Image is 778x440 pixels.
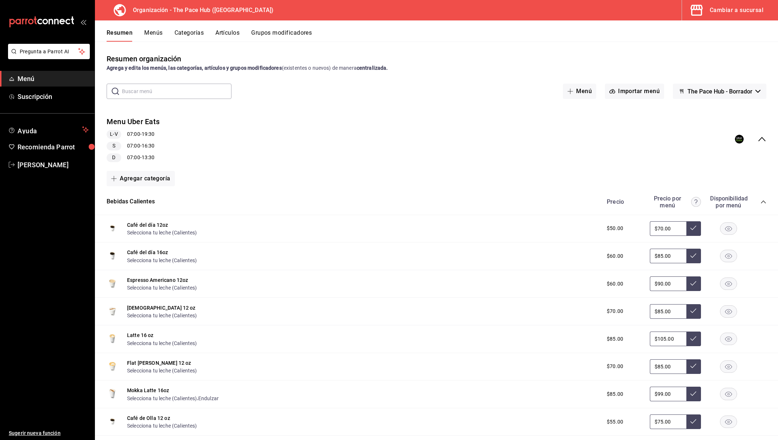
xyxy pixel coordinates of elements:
button: Selecciona tu leche (Calientes) [127,340,197,347]
img: Preview [107,388,118,400]
button: Latte 16 oz [127,332,154,339]
button: Selecciona tu leche (Calientes) [127,312,197,319]
span: Ayuda [18,125,79,134]
div: collapse-menu-row [95,111,778,168]
button: Menu Uber Eats [107,116,160,127]
button: Agregar categoría [107,171,175,186]
button: Selecciona tu leche (Calientes) [127,367,197,374]
span: [PERSON_NAME] [18,160,89,170]
span: $50.00 [607,225,623,232]
h3: Organización - The Pace Hub ([GEOGRAPHIC_DATA]) [127,6,273,15]
img: Preview [107,361,118,372]
span: Sugerir nueva función [9,429,89,437]
span: Pregunta a Parrot AI [20,48,78,56]
a: Pregunta a Parrot AI [5,53,90,61]
button: Selecciona tu leche (Calientes) [127,422,197,429]
button: Flat [PERSON_NAME] 12 oz [127,359,191,367]
input: Sin ajuste [650,387,686,401]
span: $60.00 [607,280,623,288]
input: Sin ajuste [650,304,686,319]
span: L-V [107,130,120,138]
span: Suscripción [18,92,89,102]
span: $55.00 [607,418,623,426]
div: navigation tabs [107,29,778,42]
button: Grupos modificadores [251,29,312,42]
button: Menús [144,29,162,42]
div: (existentes o nuevos) de manera [107,64,766,72]
span: $70.00 [607,307,623,315]
div: 07:00 - 16:30 [107,142,160,150]
span: The Pace Hub - Borrador [687,88,752,95]
div: Disponibilidad por menú [710,195,747,209]
img: Preview [107,416,118,428]
button: Artículos [215,29,239,42]
span: S [110,142,118,150]
button: open_drawer_menu [80,19,86,25]
button: Selecciona tu leche (Calientes) [127,257,197,264]
div: 07:00 - 13:30 [107,153,160,162]
button: Menú [563,84,596,99]
button: Mokka Latte 16oz [127,387,169,394]
button: Resumen [107,29,133,42]
img: Preview [107,306,118,317]
button: Pregunta a Parrot AI [8,44,90,59]
img: Preview [107,278,118,290]
span: Recomienda Parrot [18,142,89,152]
button: Selecciona tu leche (Calientes) [127,229,197,236]
button: Bebidas Calientes [107,198,155,206]
button: Café del día 12oz [127,221,168,229]
input: Sin ajuste [650,221,686,236]
span: $85.00 [607,390,623,398]
img: Preview [107,223,118,234]
button: Espresso Americano 12oz [127,276,188,284]
div: Resumen organización [107,53,181,64]
div: Precio [599,198,646,205]
span: D [109,154,118,161]
button: Selecciona tu leche (Calientes) [127,395,197,402]
button: Selecciona tu leche (Calientes) [127,284,197,291]
span: $70.00 [607,363,623,370]
button: Endulzar [198,395,219,402]
div: Precio por menú [650,195,701,209]
button: collapse-category-row [760,199,766,205]
button: [DEMOGRAPHIC_DATA] 12 oz [127,304,196,311]
div: , [127,394,219,402]
img: Preview [107,250,118,262]
input: Sin ajuste [650,414,686,429]
button: Café de Olla 12 oz [127,414,170,422]
button: Categorías [175,29,204,42]
span: Menú [18,74,89,84]
button: Importar menú [605,84,664,99]
input: Buscar menú [122,84,231,99]
button: Café del día 16oz [127,249,168,256]
img: Preview [107,333,118,345]
input: Sin ajuste [650,249,686,263]
strong: centralizada. [357,65,388,71]
span: $60.00 [607,252,623,260]
input: Sin ajuste [650,359,686,374]
strong: Agrega y edita los menús, las categorías, artículos y grupos modificadores [107,65,282,71]
button: The Pace Hub - Borrador [673,84,766,99]
input: Sin ajuste [650,332,686,346]
input: Sin ajuste [650,276,686,291]
div: 07:00 - 19:30 [107,130,160,139]
div: Cambiar a sucursal [710,5,763,15]
span: $85.00 [607,335,623,343]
